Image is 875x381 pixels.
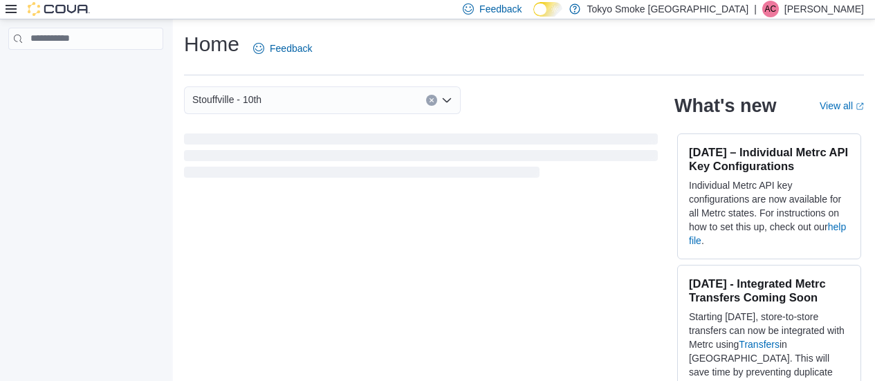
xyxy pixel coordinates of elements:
[479,2,522,16] span: Feedback
[689,145,849,173] h3: [DATE] – Individual Metrc API Key Configurations
[587,1,749,17] p: Tokyo Smoke [GEOGRAPHIC_DATA]
[533,2,562,17] input: Dark Mode
[184,30,239,58] h1: Home
[674,95,776,117] h2: What's new
[762,1,779,17] div: Abigail Chu
[689,277,849,304] h3: [DATE] - Integrated Metrc Transfers Coming Soon
[689,178,849,248] p: Individual Metrc API key configurations are now available for all Metrc states. For instructions ...
[739,339,780,350] a: Transfers
[184,136,658,180] span: Loading
[784,1,864,17] p: [PERSON_NAME]
[8,53,163,86] nav: Complex example
[765,1,777,17] span: AC
[441,95,452,106] button: Open list of options
[856,102,864,111] svg: External link
[192,91,261,108] span: Stouffville - 10th
[820,100,864,111] a: View allExternal link
[248,35,317,62] a: Feedback
[28,2,90,16] img: Cova
[426,95,437,106] button: Clear input
[270,41,312,55] span: Feedback
[754,1,757,17] p: |
[689,221,846,246] a: help file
